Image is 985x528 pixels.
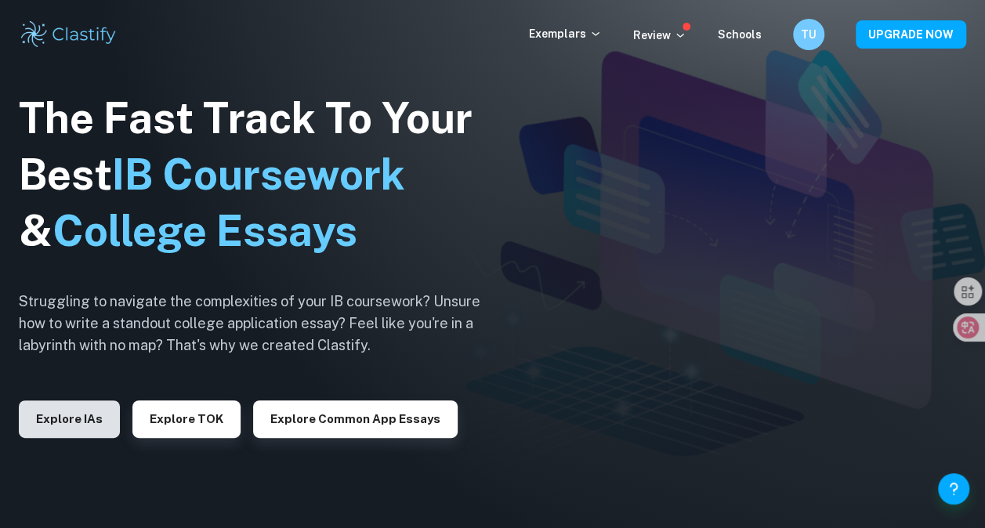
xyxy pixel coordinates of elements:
button: UPGRADE NOW [856,20,966,49]
button: Help and Feedback [938,473,969,504]
button: Explore TOK [132,400,241,438]
a: Explore TOK [132,410,241,425]
a: Explore Common App essays [253,410,458,425]
span: IB Coursework [112,150,405,199]
button: Explore IAs [19,400,120,438]
img: Clastify logo [19,19,118,50]
a: Schools [718,28,762,41]
h6: Struggling to navigate the complexities of your IB coursework? Unsure how to write a standout col... [19,291,505,356]
button: TU [793,19,824,50]
button: Explore Common App essays [253,400,458,438]
h1: The Fast Track To Your Best & [19,90,505,259]
span: College Essays [53,206,357,255]
h6: TU [800,26,818,43]
p: Review [633,27,686,44]
p: Exemplars [529,25,602,42]
a: Explore IAs [19,410,120,425]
